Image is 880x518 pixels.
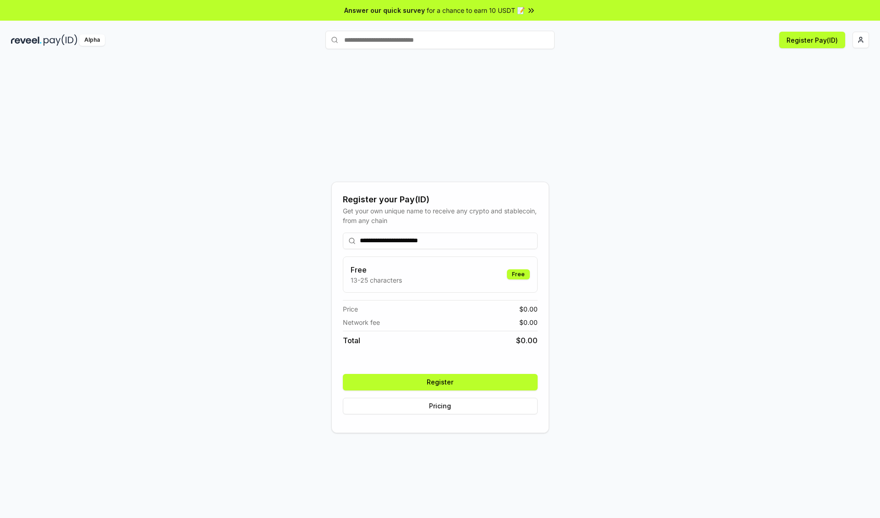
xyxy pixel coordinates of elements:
[779,32,845,48] button: Register Pay(ID)
[11,34,42,46] img: reveel_dark
[519,304,538,314] span: $ 0.00
[351,275,402,285] p: 13-25 characters
[343,374,538,390] button: Register
[343,398,538,414] button: Pricing
[519,317,538,327] span: $ 0.00
[343,317,380,327] span: Network fee
[79,34,105,46] div: Alpha
[516,335,538,346] span: $ 0.00
[343,335,360,346] span: Total
[44,34,77,46] img: pay_id
[344,6,425,15] span: Answer our quick survey
[343,304,358,314] span: Price
[507,269,530,279] div: Free
[351,264,402,275] h3: Free
[343,206,538,225] div: Get your own unique name to receive any crypto and stablecoin, from any chain
[427,6,525,15] span: for a chance to earn 10 USDT 📝
[343,193,538,206] div: Register your Pay(ID)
